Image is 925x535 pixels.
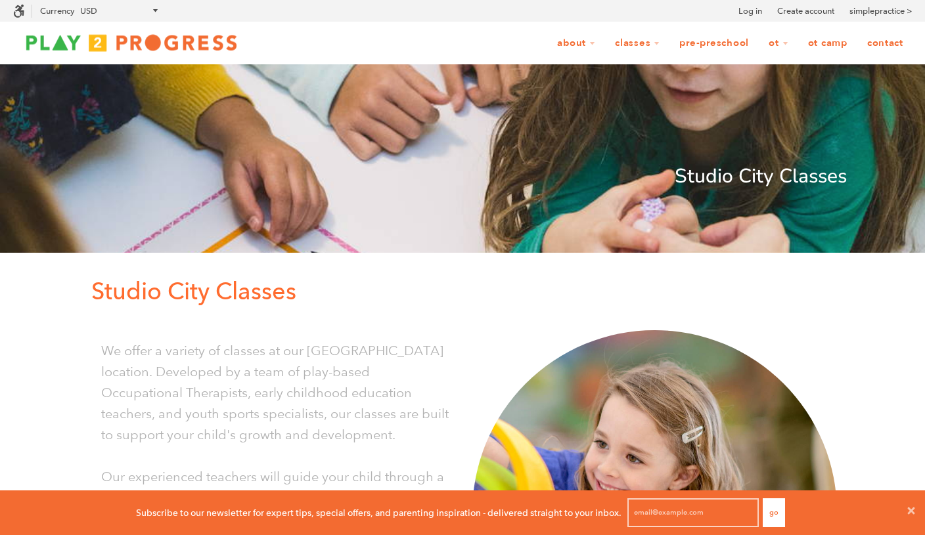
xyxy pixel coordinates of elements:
a: Log in [738,5,762,18]
a: Classes [606,31,668,56]
a: About [549,31,604,56]
button: Go [763,498,785,527]
a: Pre-Preschool [671,31,757,56]
p: We offer a variety of classes at our [GEOGRAPHIC_DATA] location. Developed by a team of play-base... [101,340,453,445]
a: OT [760,31,797,56]
p: Subscribe to our newsletter for expert tips, special offers, and parenting inspiration - delivere... [136,505,621,520]
img: Play2Progress logo [13,30,250,56]
a: Create account [777,5,834,18]
a: OT Camp [800,31,856,56]
input: email@example.com [627,498,759,527]
p: Studio City Classes [78,161,847,192]
a: simplepractice > [849,5,912,18]
a: Contact [859,31,912,56]
label: Currency [40,6,74,16]
p: Studio City Classes [91,272,847,310]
